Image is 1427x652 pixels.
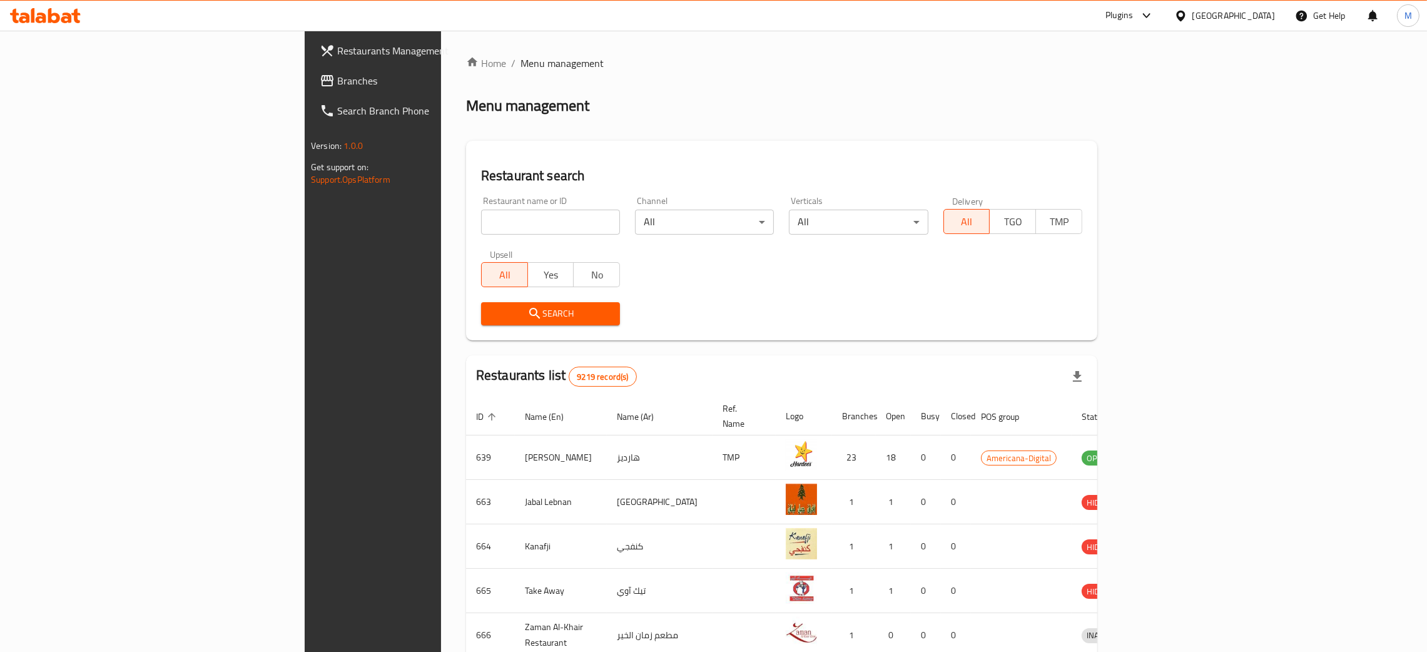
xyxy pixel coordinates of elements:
span: Search Branch Phone [337,103,533,118]
img: Jabal Lebnan [786,484,817,515]
td: 0 [941,436,971,480]
span: 9219 record(s) [569,371,636,383]
button: All [943,209,990,234]
img: Kanafji [786,528,817,559]
button: Yes [527,262,574,287]
button: No [573,262,620,287]
td: 0 [911,480,941,524]
span: Menu management [521,56,604,71]
div: Plugins [1105,8,1133,23]
span: Status [1082,409,1122,424]
span: M [1404,9,1412,23]
h2: Restaurant search [481,166,1082,185]
h2: Restaurants list [476,366,637,387]
td: 1 [876,524,911,569]
input: Search for restaurant name or ID.. [481,210,620,235]
span: All [949,213,985,231]
span: Yes [533,266,569,284]
span: INACTIVE [1082,628,1124,643]
td: 23 [832,436,876,480]
td: 1 [876,480,911,524]
span: Ref. Name [723,401,761,431]
td: 18 [876,436,911,480]
label: Delivery [952,196,983,205]
span: TGO [995,213,1031,231]
th: Busy [911,397,941,436]
button: TMP [1035,209,1082,234]
td: TMP [713,436,776,480]
td: 0 [941,569,971,613]
a: Search Branch Phone [310,96,543,126]
div: All [789,210,928,235]
td: [PERSON_NAME] [515,436,607,480]
td: تيك آوي [607,569,713,613]
img: Take Away [786,573,817,604]
td: Jabal Lebnan [515,480,607,524]
img: Hardee's [786,439,817,471]
img: Zaman Al-Khair Restaurant [786,617,817,648]
td: هارديز [607,436,713,480]
td: Kanafji [515,524,607,569]
td: 1 [832,480,876,524]
button: All [481,262,528,287]
button: Search [481,302,620,325]
div: All [635,210,774,235]
span: Name (Ar) [617,409,670,424]
th: Logo [776,397,832,436]
span: OPEN [1082,451,1112,466]
span: Restaurants Management [337,43,533,58]
span: Name (En) [525,409,580,424]
td: 0 [911,524,941,569]
div: INACTIVE [1082,628,1124,643]
th: Open [876,397,911,436]
span: No [579,266,615,284]
span: HIDDEN [1082,496,1119,510]
span: HIDDEN [1082,540,1119,554]
td: 0 [941,480,971,524]
span: Version: [311,138,342,154]
div: HIDDEN [1082,539,1119,554]
label: Upsell [490,250,513,258]
th: Closed [941,397,971,436]
td: 0 [941,524,971,569]
div: Total records count [569,367,636,387]
span: Americana-Digital [982,451,1056,466]
span: Branches [337,73,533,88]
nav: breadcrumb [466,56,1097,71]
span: POS group [981,409,1035,424]
span: HIDDEN [1082,584,1119,599]
a: Support.OpsPlatform [311,171,390,188]
td: [GEOGRAPHIC_DATA] [607,480,713,524]
span: 1.0.0 [343,138,363,154]
span: ID [476,409,500,424]
span: Search [491,306,610,322]
td: Take Away [515,569,607,613]
span: Get support on: [311,159,368,175]
td: 0 [911,569,941,613]
div: OPEN [1082,451,1112,466]
td: 1 [832,569,876,613]
span: TMP [1041,213,1077,231]
a: Branches [310,66,543,96]
a: Restaurants Management [310,36,543,66]
h2: Menu management [466,96,589,116]
td: 0 [911,436,941,480]
td: 1 [832,524,876,569]
td: 1 [876,569,911,613]
th: Branches [832,397,876,436]
div: [GEOGRAPHIC_DATA] [1192,9,1275,23]
button: TGO [989,209,1036,234]
span: All [487,266,523,284]
td: كنفجي [607,524,713,569]
div: Export file [1062,362,1092,392]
